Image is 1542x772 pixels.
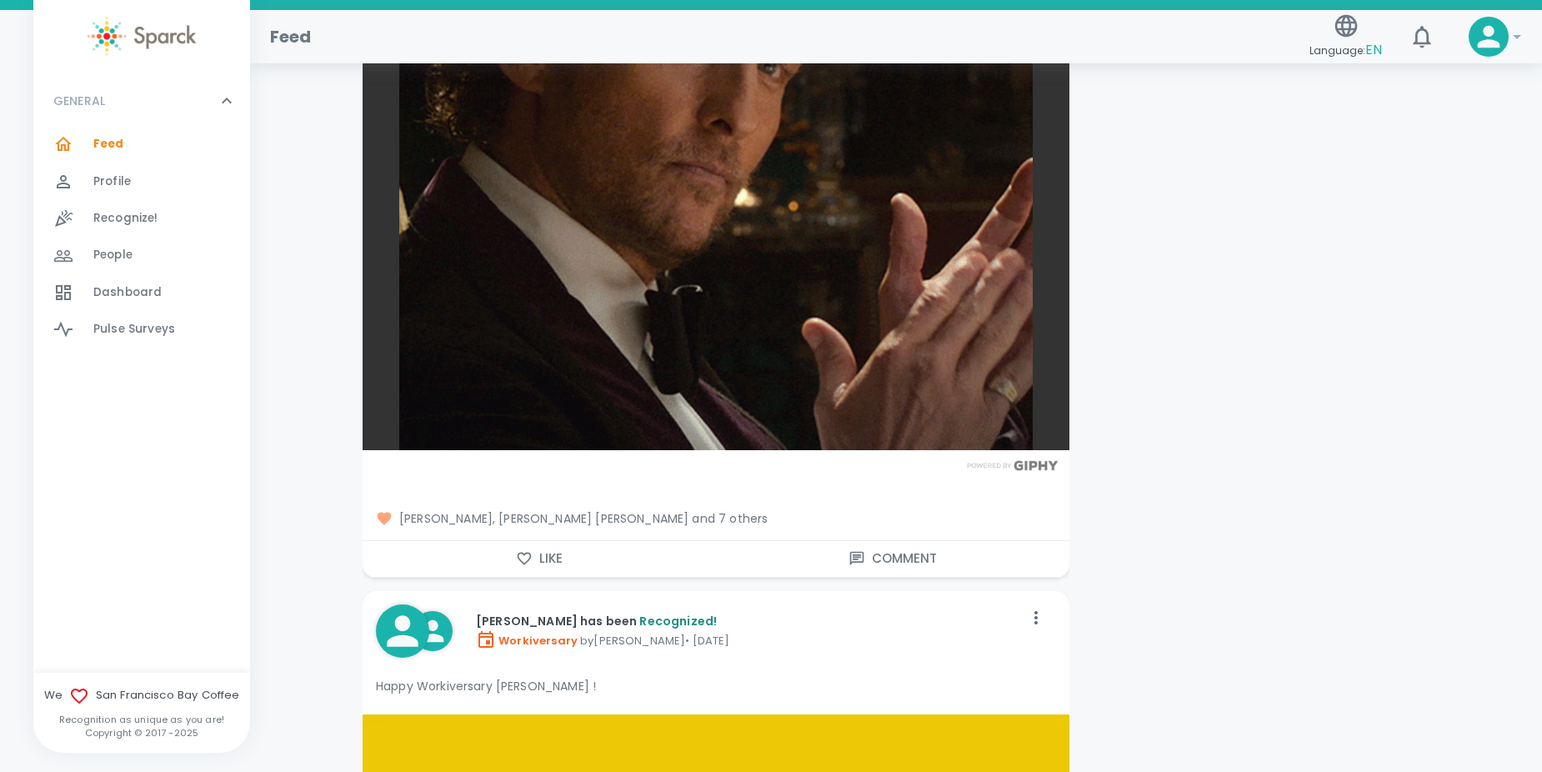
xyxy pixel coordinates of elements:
div: GENERAL [33,126,250,354]
a: Profile [33,163,250,200]
span: Feed [93,136,124,153]
p: by [PERSON_NAME] • [DATE] [476,629,1023,649]
p: Recognition as unique as you are! [33,713,250,726]
span: Recognize! [93,210,158,227]
div: GENERAL [33,76,250,126]
h1: Feed [270,23,312,50]
img: Powered by GIPHY [963,460,1063,471]
img: Sparck logo [88,17,196,56]
p: [PERSON_NAME] has been [476,613,1023,629]
a: Pulse Surveys [33,311,250,348]
p: Copyright © 2017 - 2025 [33,726,250,739]
a: Dashboard [33,274,250,311]
span: EN [1365,40,1382,59]
a: People [33,237,250,273]
p: GENERAL [53,93,105,109]
span: Profile [93,173,131,190]
a: Recognize! [33,200,250,237]
span: Workiversary [476,633,578,649]
button: Like [363,541,716,576]
a: Sparck logo [33,17,250,56]
a: Feed [33,126,250,163]
span: Pulse Surveys [93,321,175,338]
span: Dashboard [93,284,162,301]
button: Comment [716,541,1069,576]
p: Happy Workiversary [PERSON_NAME] ! [376,678,1056,694]
span: Language: [1309,39,1382,62]
span: We San Francisco Bay Coffee [33,686,250,706]
button: Language:EN [1303,8,1389,67]
span: [PERSON_NAME], [PERSON_NAME] [PERSON_NAME] and 7 others [376,510,1056,527]
span: Recognized! [639,613,717,629]
span: People [93,247,133,263]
